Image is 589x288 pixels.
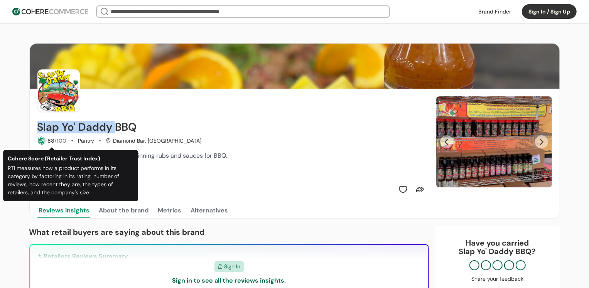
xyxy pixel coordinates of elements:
p: Sign in to see all the reviews insights. [172,276,286,285]
img: Brand cover image [30,44,560,89]
button: Alternatives [189,203,230,218]
button: Sign In / Sign Up [522,4,577,19]
button: About the brand [98,203,150,218]
p: What retail buyers are saying about this brand [29,226,429,238]
button: Next Slide [535,135,548,148]
div: Share your feedback [443,275,552,283]
button: Previous Slide [440,135,453,148]
div: Diamond Bar, [GEOGRAPHIC_DATA] [106,137,201,145]
div: Pantry [78,137,94,145]
img: Slide 0 [436,96,552,187]
div: Carousel [436,96,552,187]
div: Have you carried [443,239,552,256]
img: Cohere Logo [12,8,88,15]
p: Slap Yo' Daddy BBQ ? [443,247,552,256]
span: 88 [47,137,54,144]
button: Metrics [157,203,183,218]
span: /100 [54,137,66,144]
button: Reviews insights [37,203,91,218]
h2: Slap Yo' Daddy BBQ [37,121,137,133]
div: Slide 1 [436,96,552,187]
img: Brand Photo [37,69,80,112]
span: Sign In [224,263,241,271]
